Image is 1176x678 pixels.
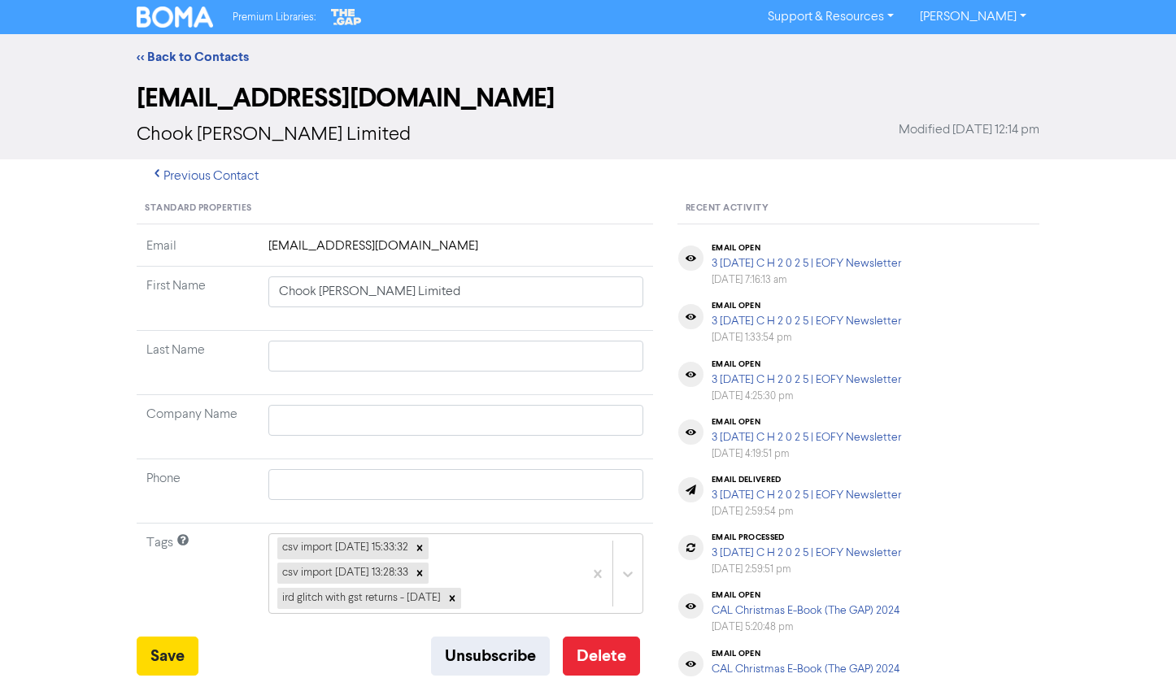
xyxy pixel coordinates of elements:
div: email open [712,590,899,600]
a: 3 [DATE] C H 2 0 2 5 | EOFY Newsletter [712,547,902,558]
div: ird glitch with gst returns - [DATE] [277,588,443,609]
td: First Name [137,267,259,331]
a: 3 [DATE] C H 2 0 2 5 | EOFY Newsletter [712,489,902,501]
a: 3 [DATE] C H 2 0 2 5 | EOFY Newsletter [712,374,902,385]
a: CAL Christmas E-Book (The GAP) 2024 [712,663,899,675]
img: The Gap [329,7,364,28]
a: Support & Resources [755,4,907,30]
div: [DATE] 5:20:48 pm [712,619,899,635]
div: [DATE] 4:19:51 pm [712,446,902,462]
div: csv import [DATE] 13:28:33 [277,563,411,584]
a: 3 [DATE] C H 2 0 2 5 | EOFY Newsletter [712,258,902,269]
div: email processed [712,532,902,542]
div: Recent Activity [677,193,1039,224]
div: email delivered [712,475,902,485]
div: email open [712,417,902,427]
button: Unsubscribe [431,637,550,676]
div: email open [712,301,902,311]
td: Phone [137,459,259,524]
button: Delete [563,637,640,676]
td: [EMAIL_ADDRESS][DOMAIN_NAME] [259,237,653,267]
div: [DATE] 1:33:54 pm [712,330,902,346]
div: [DATE] 7:16:13 am [712,272,902,288]
div: Standard Properties [137,193,653,224]
iframe: Chat Widget [1095,600,1176,678]
span: Chook [PERSON_NAME] Limited [137,125,411,145]
img: BOMA Logo [137,7,213,28]
a: 3 [DATE] C H 2 0 2 5 | EOFY Newsletter [712,432,902,443]
h2: [EMAIL_ADDRESS][DOMAIN_NAME] [137,83,1039,114]
span: Premium Libraries: [233,12,316,23]
div: [DATE] 2:59:51 pm [712,562,902,577]
a: 3 [DATE] C H 2 0 2 5 | EOFY Newsletter [712,315,902,327]
button: Save [137,637,198,676]
div: email open [712,649,899,658]
a: [PERSON_NAME] [907,4,1039,30]
div: email open [712,243,902,253]
td: Email [137,237,259,267]
td: Company Name [137,395,259,459]
a: CAL Christmas E-Book (The GAP) 2024 [712,605,899,616]
a: << Back to Contacts [137,49,249,65]
div: email open [712,359,902,369]
span: Modified [DATE] 12:14 pm [899,120,1039,140]
button: Previous Contact [137,159,272,193]
td: Last Name [137,331,259,395]
td: Tags [137,524,259,637]
div: [DATE] 2:59:54 pm [712,504,902,519]
div: [DATE] 4:25:30 pm [712,389,902,404]
div: csv import [DATE] 15:33:32 [277,537,411,558]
